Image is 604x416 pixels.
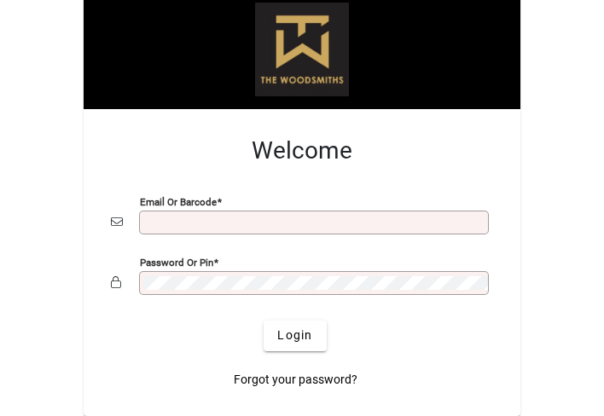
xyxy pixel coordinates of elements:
[140,195,217,207] mat-label: Email or Barcode
[227,365,364,396] a: Forgot your password?
[111,136,493,165] h2: Welcome
[234,371,357,389] span: Forgot your password?
[264,321,326,351] button: Login
[277,326,312,344] span: Login
[140,256,213,268] mat-label: Password or Pin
